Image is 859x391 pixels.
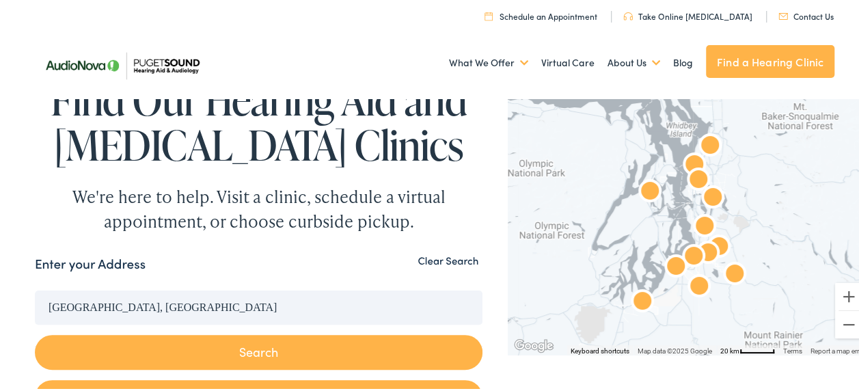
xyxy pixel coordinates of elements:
a: Terms (opens in new tab) [783,345,802,353]
a: Find a Hearing Clinic [706,43,834,76]
img: utility icon [623,10,633,18]
label: Enter your Address [35,252,146,272]
div: AudioNova [633,174,666,207]
span: Map data ©2025 Google [638,345,712,353]
a: Schedule an Appointment [485,8,597,20]
button: Clear Search [413,252,482,265]
div: AudioNova [688,209,721,242]
a: Blog [673,36,693,86]
a: Virtual Care [541,36,595,86]
div: AudioNova [626,284,659,317]
div: AudioNova [696,180,729,213]
input: Enter your address or zip code [35,288,482,323]
div: We're here to help. Visit a clinic, schedule a virtual appointment, or choose curbside pickup. [40,183,478,232]
a: Open this area in Google Maps (opens a new window) [511,335,556,353]
div: AudioNova [659,250,692,282]
a: Take Online [MEDICAL_DATA] [623,8,752,20]
div: AudioNova [703,230,735,262]
div: AudioNova [683,269,715,302]
div: AudioNova [677,239,710,272]
span: 20 km [720,345,739,353]
h1: Find Our Hearing Aid and [MEDICAL_DATA] Clinics [35,75,482,165]
img: utility icon [485,10,493,18]
div: Puget Sound Hearing Aid &#038; Audiology by AudioNova [694,129,726,161]
button: Search [35,333,482,368]
div: AudioNova [678,148,711,180]
button: Keyboard shortcuts [571,345,629,354]
img: Google [511,335,556,353]
button: Map Scale: 20 km per 48 pixels [716,343,779,353]
a: Contact Us [778,8,834,20]
img: utility icon [778,11,788,18]
a: What We Offer [449,36,528,86]
div: AudioNova [682,163,715,195]
div: AudioNova [692,236,724,269]
a: About Us [608,36,660,86]
div: AudioNova [718,257,751,290]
